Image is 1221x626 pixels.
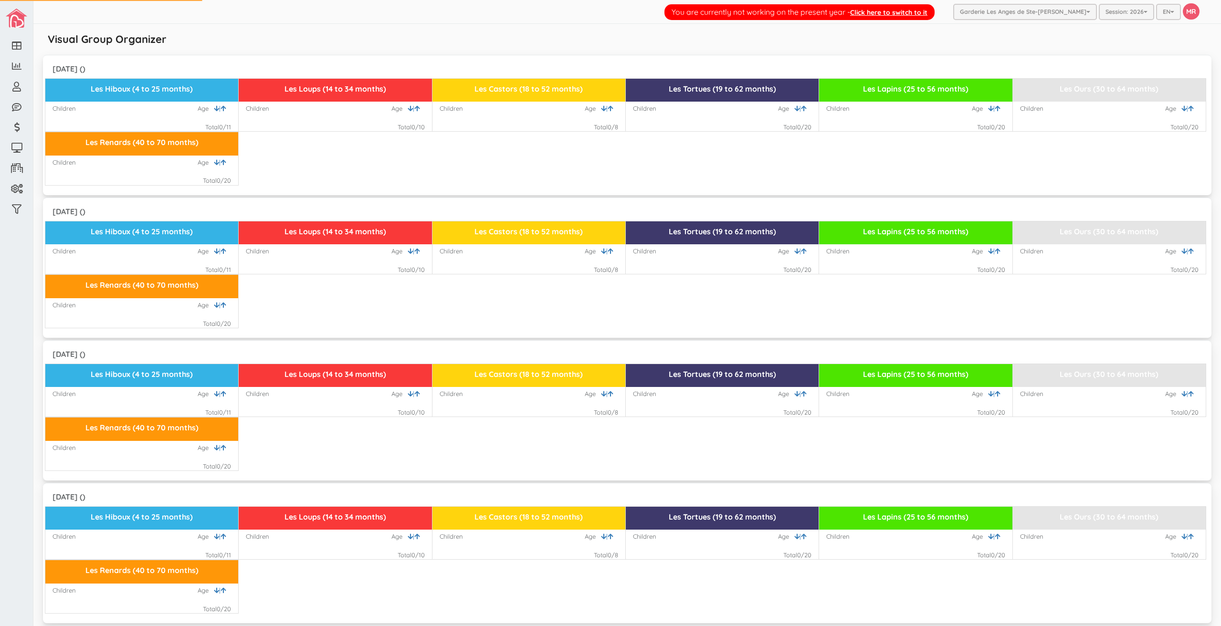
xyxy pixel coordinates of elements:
[608,123,611,131] span: 0
[1020,389,1043,398] div: Children
[242,513,428,522] h3: Les Loups (14 to 34 months)
[630,370,815,379] h3: Les Tortues (19 to 62 months)
[48,33,167,45] h5: Visual Group Organizer
[601,247,608,256] a: |
[608,551,611,559] span: 0
[436,228,621,236] h3: Les Castors (18 to 52 months)
[214,389,221,398] a: |
[988,247,995,256] a: |
[1170,265,1199,274] div: Total /20
[630,85,815,94] h3: Les Tortues (19 to 62 months)
[214,443,221,452] a: |
[594,408,618,417] div: Total /8
[778,247,794,256] span: Age
[991,551,995,559] span: 0
[988,389,995,398] a: |
[198,247,214,256] span: Age
[1165,247,1181,256] span: Age
[205,408,231,417] div: Total /11
[242,85,428,94] h3: Les Loups (14 to 34 months)
[203,605,231,614] div: Total /20
[198,104,214,113] span: Age
[1170,408,1199,417] div: Total /20
[594,123,618,132] div: Total /8
[977,551,1005,560] div: Total /20
[633,247,656,256] div: Children
[49,138,234,147] h3: Les Renards (40 to 70 months)
[53,532,76,541] div: Children
[778,389,794,398] span: Age
[49,566,234,575] h3: Les Renards (40 to 70 months)
[408,532,414,541] a: |
[219,123,223,131] span: 0
[411,266,415,273] span: 0
[246,247,269,256] div: Children
[246,532,269,541] div: Children
[991,266,995,273] span: 0
[633,532,656,541] div: Children
[203,176,231,185] div: Total /20
[988,104,995,113] a: |
[585,532,601,541] span: Age
[440,104,463,113] div: Children
[977,265,1005,274] div: Total /20
[198,158,214,167] span: Age
[440,532,463,541] div: Children
[49,513,234,522] h3: Les Hiboux (4 to 25 months)
[205,265,231,274] div: Total /11
[1165,389,1181,398] span: Age
[977,123,1005,132] div: Total /20
[585,247,601,256] span: Age
[1020,247,1043,256] div: Children
[797,123,801,131] span: 0
[53,158,76,167] div: Children
[398,265,425,274] div: Total /10
[585,389,601,398] span: Age
[1017,85,1202,94] h3: Les Ours (30 to 64 months)
[1020,104,1043,113] div: Children
[1184,123,1188,131] span: 0
[214,247,221,256] a: |
[408,247,414,256] a: |
[440,389,463,398] div: Children
[988,532,995,541] a: |
[53,443,76,452] div: Children
[633,104,656,113] div: Children
[972,247,988,256] span: Age
[214,532,221,541] a: |
[53,350,85,359] h3: [DATE] ()
[972,104,988,113] span: Age
[398,408,425,417] div: Total /10
[1165,104,1181,113] span: Age
[1170,123,1199,132] div: Total /20
[594,551,618,560] div: Total /8
[823,228,1008,236] h3: Les Lapins (25 to 56 months)
[219,266,223,273] span: 0
[601,104,608,113] a: |
[797,408,801,416] span: 0
[198,586,214,595] span: Age
[1170,551,1199,560] div: Total /20
[630,228,815,236] h3: Les Tortues (19 to 62 months)
[1017,513,1202,522] h3: Les Ours (30 to 64 months)
[823,513,1008,522] h3: Les Lapins (25 to 56 months)
[391,389,408,398] span: Age
[411,551,415,559] span: 0
[826,104,850,113] div: Children
[246,389,269,398] div: Children
[797,551,801,559] span: 0
[408,389,414,398] a: |
[823,85,1008,94] h3: Les Lapins (25 to 56 months)
[797,266,801,273] span: 0
[49,228,234,236] h3: Les Hiboux (4 to 25 months)
[1184,551,1188,559] span: 0
[794,247,801,256] a: |
[783,265,811,274] div: Total /20
[826,532,850,541] div: Children
[991,123,995,131] span: 0
[1181,104,1188,113] a: |
[1184,408,1188,416] span: 0
[205,123,231,132] div: Total /11
[198,443,214,452] span: Age
[53,586,76,595] div: Children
